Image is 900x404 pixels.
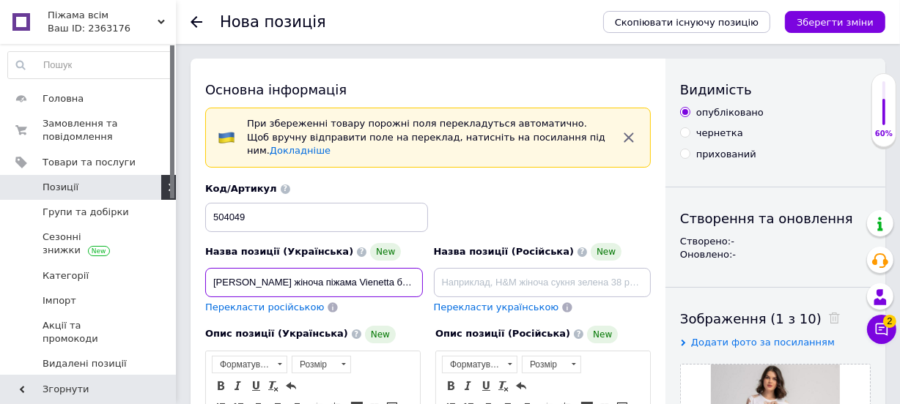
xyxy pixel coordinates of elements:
body: Редактор, 6DE67554-E34C-4917-BF7F-3251860284A2 [15,15,199,30]
span: Товари та послуги [43,156,136,169]
span: 2 [883,310,896,323]
div: Повернутися назад [191,16,202,28]
span: Назва позиції (Українська) [205,246,353,257]
a: Видалити форматування [265,378,281,394]
a: Підкреслений (Ctrl+U) [248,378,264,394]
i: Зберегти зміни [797,17,874,28]
div: прихований [696,148,756,161]
div: 60% Якість заповнення [871,73,896,147]
span: Імпорт [43,294,76,307]
div: Оновлено: - [680,248,871,261]
span: Перекласти російською [205,302,324,313]
div: 60% [872,129,896,139]
a: Жирний (Ctrl+B) [443,378,459,394]
span: Перекласти українською [434,302,559,313]
span: Замовлення та повідомлення [43,117,136,143]
span: Видалені позиції [43,357,127,370]
input: Наприклад, H&M жіноча сукня зелена 38 розмір вечірня максі з блискітками [434,268,652,297]
div: Створено: - [680,235,871,248]
a: Розмір [292,356,351,373]
span: Позиції [43,181,78,194]
a: Підкреслений (Ctrl+U) [478,378,494,394]
body: Редактор, A7C6DF16-7D34-4934-B384-EB587D3E6082 [15,15,199,30]
button: Чат з покупцем2 [867,315,896,344]
span: Категорії [43,269,89,283]
input: Наприклад, H&M жіноча сукня зелена 38 розмір вечірня максі з блискітками [205,268,423,297]
span: Опис позиції (Російська) [435,328,570,339]
a: Повернути (Ctrl+Z) [513,378,529,394]
span: New [587,326,618,343]
span: Форматування [213,356,273,373]
span: New [365,326,396,343]
a: Розмір [522,356,581,373]
button: Зберегти зміни [785,11,885,33]
span: Код/Артикул [205,183,277,194]
span: Скопіювати існуючу позицію [615,17,759,28]
span: Піжама всім [48,9,158,22]
a: Жирний (Ctrl+B) [213,378,229,394]
a: Курсив (Ctrl+I) [230,378,246,394]
span: Головна [43,92,84,105]
a: Форматування [212,356,287,373]
span: Форматування [443,356,503,373]
div: Видимість [680,81,871,99]
div: опубліковано [696,106,764,119]
input: Пошук [8,52,171,78]
h1: Нова позиція [220,13,326,31]
a: Курсив (Ctrl+I) [460,378,476,394]
span: New [370,243,401,261]
div: Ваш ID: 2363176 [48,22,176,35]
span: Опис позиції (Українська) [205,328,348,339]
a: Повернути (Ctrl+Z) [283,378,299,394]
span: Групи та добірки [43,206,129,219]
a: Докладніше [270,145,331,156]
img: :flag-ua: [218,129,235,146]
button: Скопіювати існуючу позицію [603,11,770,33]
span: New [591,243,621,261]
div: Створення та оновлення [680,209,871,228]
div: Основна інформація [205,81,651,99]
span: Сезонні знижки [43,231,136,257]
span: Розмір [292,356,336,373]
div: чернетка [696,127,743,140]
span: Акції та промокоди [43,319,136,345]
span: При збереженні товару порожні поля перекладуться автоматично. Щоб вручну відправити поле на перек... [247,118,605,156]
a: Видалити форматування [495,378,512,394]
span: Назва позиції (Російська) [434,246,575,257]
span: Розмір [523,356,567,373]
span: Додати фото за посиланням [691,337,835,348]
div: Зображення (1 з 10) [680,310,871,328]
a: Форматування [442,356,517,373]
